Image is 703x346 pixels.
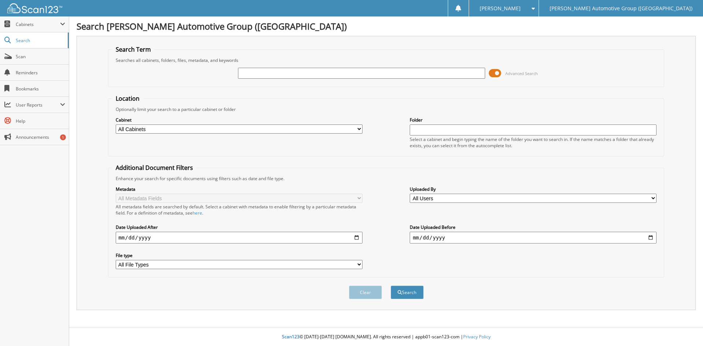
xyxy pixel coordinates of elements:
[112,164,197,172] legend: Additional Document Filters
[550,6,692,11] span: [PERSON_NAME] Automotive Group ([GEOGRAPHIC_DATA])
[112,106,661,112] div: Optionally limit your search to a particular cabinet or folder
[112,45,155,53] legend: Search Term
[349,286,382,299] button: Clear
[112,94,143,103] legend: Location
[16,21,60,27] span: Cabinets
[116,224,362,230] label: Date Uploaded After
[410,232,656,243] input: end
[116,117,362,123] label: Cabinet
[16,118,65,124] span: Help
[410,136,656,149] div: Select a cabinet and begin typing the name of the folder you want to search in. If the name match...
[16,134,65,140] span: Announcements
[410,117,656,123] label: Folder
[60,134,66,140] div: 1
[16,70,65,76] span: Reminders
[193,210,202,216] a: here
[410,224,656,230] label: Date Uploaded Before
[77,20,696,32] h1: Search [PERSON_NAME] Automotive Group ([GEOGRAPHIC_DATA])
[505,71,538,76] span: Advanced Search
[116,232,362,243] input: start
[69,328,703,346] div: © [DATE]-[DATE] [DOMAIN_NAME]. All rights reserved | appb01-scan123-com |
[7,3,62,13] img: scan123-logo-white.svg
[410,186,656,192] label: Uploaded By
[463,334,491,340] a: Privacy Policy
[16,86,65,92] span: Bookmarks
[282,334,300,340] span: Scan123
[391,286,424,299] button: Search
[16,37,64,44] span: Search
[480,6,521,11] span: [PERSON_NAME]
[16,102,60,108] span: User Reports
[112,175,661,182] div: Enhance your search for specific documents using filters such as date and file type.
[16,53,65,60] span: Scan
[116,186,362,192] label: Metadata
[112,57,661,63] div: Searches all cabinets, folders, files, metadata, and keywords
[116,252,362,258] label: File type
[116,204,362,216] div: All metadata fields are searched by default. Select a cabinet with metadata to enable filtering b...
